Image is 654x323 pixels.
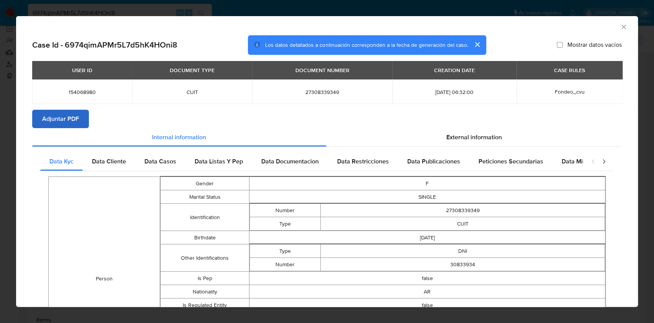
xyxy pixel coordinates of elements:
span: Peticiones Secundarias [479,157,543,166]
span: External information [446,133,502,142]
td: Type [250,217,321,231]
span: Data Cliente [92,157,126,166]
td: Number [250,204,321,217]
span: Adjuntar PDF [42,110,79,127]
div: CASE RULES [549,64,590,77]
span: Mostrar datos vacíos [567,41,622,49]
div: Detailed info [32,128,622,147]
td: SINGLE [249,190,605,204]
td: AR [249,285,605,298]
span: Data Kyc [49,157,74,166]
span: Data Casos [144,157,176,166]
td: 30833934 [321,258,605,271]
td: false [249,272,605,285]
input: Mostrar datos vacíos [557,42,563,48]
td: Is Pep [160,272,249,285]
td: [DATE] [249,231,605,244]
h2: Case Id - 6974qimAPMr5L7d5hK4HOni8 [32,40,177,50]
td: Birthdate [160,231,249,244]
td: F [249,177,605,190]
td: Identification [160,204,249,231]
div: Detailed internal info [40,152,583,171]
span: Fondeo_cvu [554,88,584,96]
button: cerrar [468,35,486,54]
button: Cerrar ventana [620,23,627,30]
button: Adjuntar PDF [32,110,89,128]
span: Data Publicaciones [407,157,460,166]
td: Nationality [160,285,249,298]
td: DNI [321,244,605,258]
td: Number [250,258,321,271]
td: Type [250,244,321,258]
div: closure-recommendation-modal [16,16,638,307]
td: false [249,298,605,312]
span: Data Documentacion [261,157,319,166]
div: DOCUMENT NUMBER [291,64,354,77]
div: DOCUMENT TYPE [165,64,219,77]
td: Is Regulated Entity [160,298,249,312]
span: 154068980 [41,89,123,96]
span: [DATE] 06:32:00 [402,89,507,96]
span: Data Restricciones [337,157,389,166]
div: CREATION DATE [429,64,479,77]
td: Other Identifications [160,244,249,272]
span: 27308339349 [261,89,383,96]
td: Marital Status [160,190,249,204]
span: Data Listas Y Pep [195,157,243,166]
td: 27308339349 [321,204,605,217]
td: Gender [160,177,249,190]
td: CUIT [321,217,605,231]
span: Los datos detallados a continuación corresponden a la fecha de generación del caso. [265,41,468,49]
span: CUIT [141,89,243,96]
span: Data Minoridad [562,157,604,166]
div: USER ID [67,64,97,77]
span: Internal information [152,133,206,142]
